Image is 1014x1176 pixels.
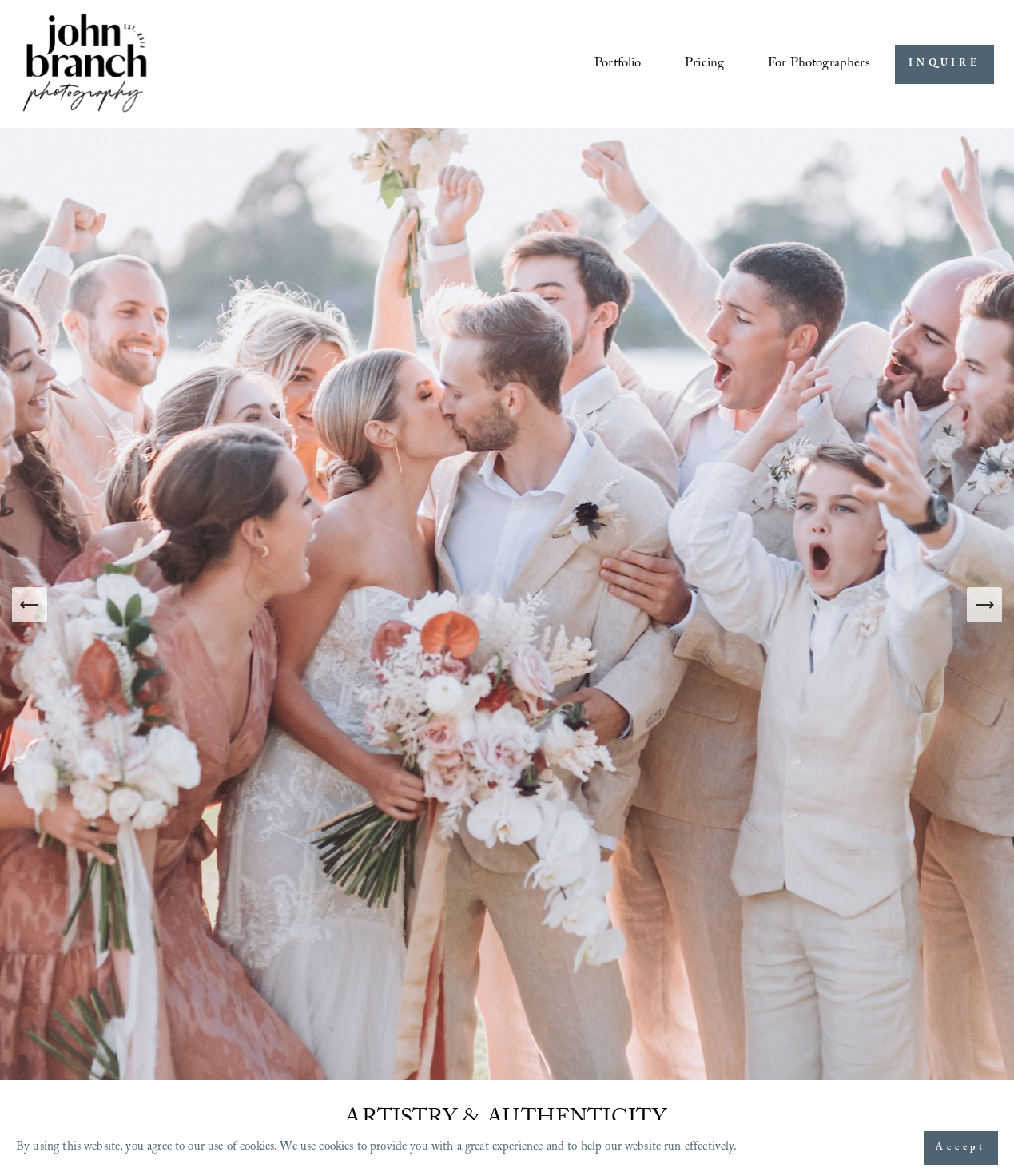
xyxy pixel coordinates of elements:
[967,587,1002,622] button: Next Slide
[936,1140,986,1156] span: Accept
[685,50,724,78] a: Pricing
[768,50,870,78] a: folder dropdown
[20,10,149,118] img: John Branch IV Photography
[344,1102,666,1139] span: ARTISTRY & AUTHENTICITY
[924,1131,998,1165] button: Accept
[16,1136,738,1160] p: By using this website, you agree to our use of cookies. We use cookies to provide you with a grea...
[594,50,642,78] a: Portfolio
[895,45,993,84] a: INQUIRE
[768,51,870,77] span: For Photographers
[12,587,47,622] button: Previous Slide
